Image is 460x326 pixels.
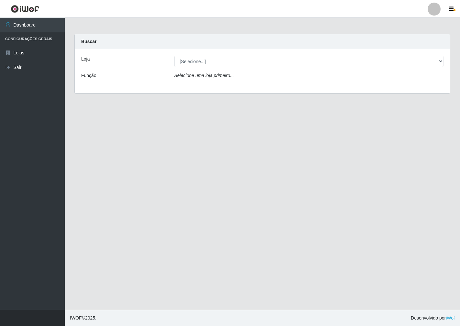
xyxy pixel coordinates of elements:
[81,56,90,62] label: Loja
[446,315,455,320] a: iWof
[70,315,96,321] span: © 2025 .
[11,5,39,13] img: CoreUI Logo
[81,72,96,79] label: Função
[70,315,82,320] span: IWOF
[81,39,96,44] strong: Buscar
[411,315,455,321] span: Desenvolvido por
[174,73,234,78] i: Selecione uma loja primeiro...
